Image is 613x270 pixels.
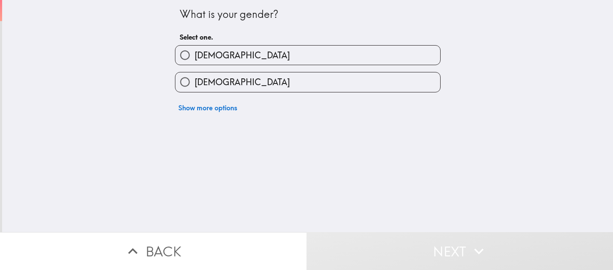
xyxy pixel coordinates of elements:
[175,99,241,116] button: Show more options
[175,46,440,65] button: [DEMOGRAPHIC_DATA]
[195,49,290,61] span: [DEMOGRAPHIC_DATA]
[306,232,613,270] button: Next
[195,76,290,88] span: [DEMOGRAPHIC_DATA]
[180,32,436,42] h6: Select one.
[175,72,440,92] button: [DEMOGRAPHIC_DATA]
[180,7,436,22] div: What is your gender?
